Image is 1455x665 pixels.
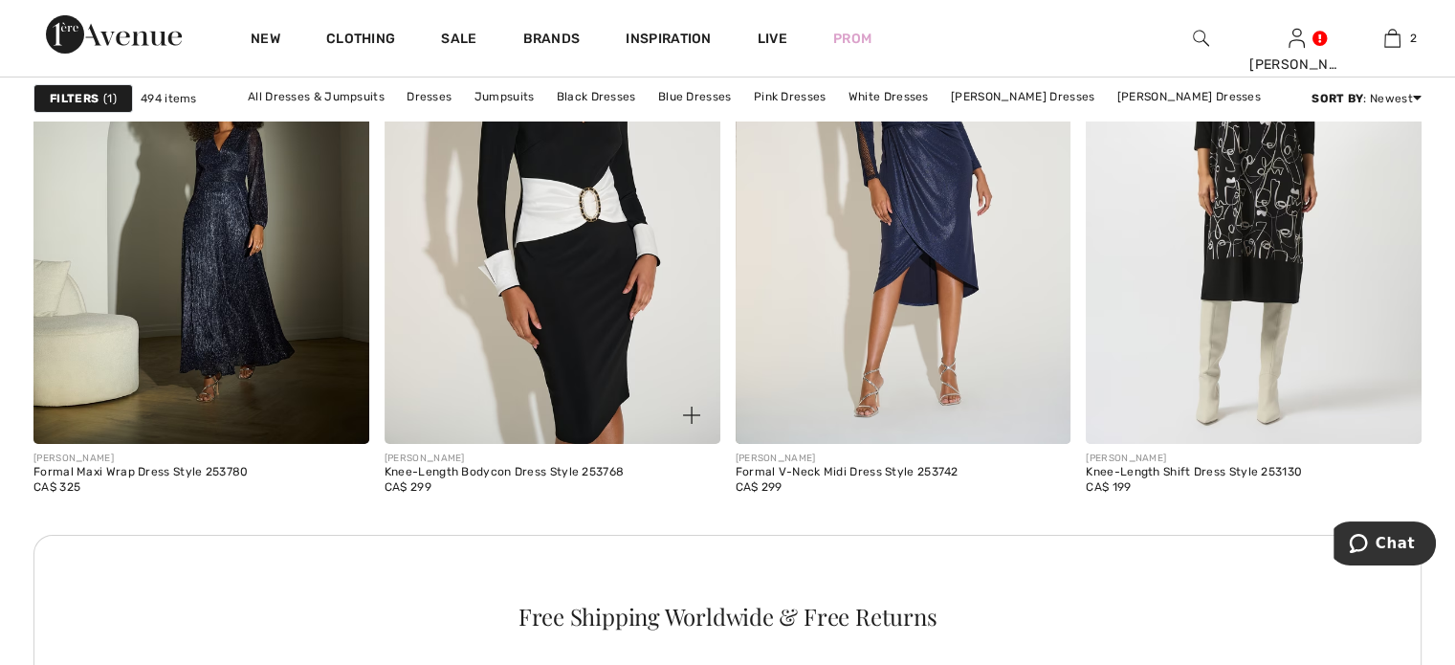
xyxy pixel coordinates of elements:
[141,90,197,107] span: 494 items
[1193,27,1209,50] img: search the website
[547,84,646,109] a: Black Dresses
[736,480,783,494] span: CA$ 299
[839,84,938,109] a: White Dresses
[1289,27,1305,50] img: My Info
[1312,92,1363,105] strong: Sort By
[1289,29,1305,47] a: Sign In
[1384,27,1400,50] img: My Bag
[326,31,395,51] a: Clothing
[736,466,959,479] div: Formal V-Neck Midi Dress Style 253742
[1086,480,1131,494] span: CA$ 199
[758,29,787,49] a: Live
[441,31,476,51] a: Sale
[251,31,280,51] a: New
[649,84,741,109] a: Blue Dresses
[62,605,1393,628] div: Free Shipping Worldwide & Free Returns
[523,31,581,51] a: Brands
[397,84,461,109] a: Dresses
[385,466,624,479] div: Knee-Length Bodycon Dress Style 253768
[33,452,249,466] div: [PERSON_NAME]
[744,84,836,109] a: Pink Dresses
[1345,27,1439,50] a: 2
[683,407,700,424] img: plus_v2.svg
[833,29,871,49] a: Prom
[1334,521,1436,569] iframe: Opens a widget where you can chat to one of our agents
[33,466,249,479] div: Formal Maxi Wrap Dress Style 253780
[1312,90,1422,107] div: : Newest
[238,84,394,109] a: All Dresses & Jumpsuits
[465,84,544,109] a: Jumpsuits
[1410,30,1417,47] span: 2
[33,480,80,494] span: CA$ 325
[1249,55,1343,75] div: [PERSON_NAME]
[1108,84,1270,109] a: [PERSON_NAME] Dresses
[50,90,99,107] strong: Filters
[736,452,959,466] div: [PERSON_NAME]
[385,480,431,494] span: CA$ 299
[1086,466,1302,479] div: Knee-Length Shift Dress Style 253130
[1086,452,1302,466] div: [PERSON_NAME]
[103,90,117,107] span: 1
[626,31,711,51] span: Inspiration
[46,15,182,54] img: 1ère Avenue
[385,452,624,466] div: [PERSON_NAME]
[941,84,1104,109] a: [PERSON_NAME] Dresses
